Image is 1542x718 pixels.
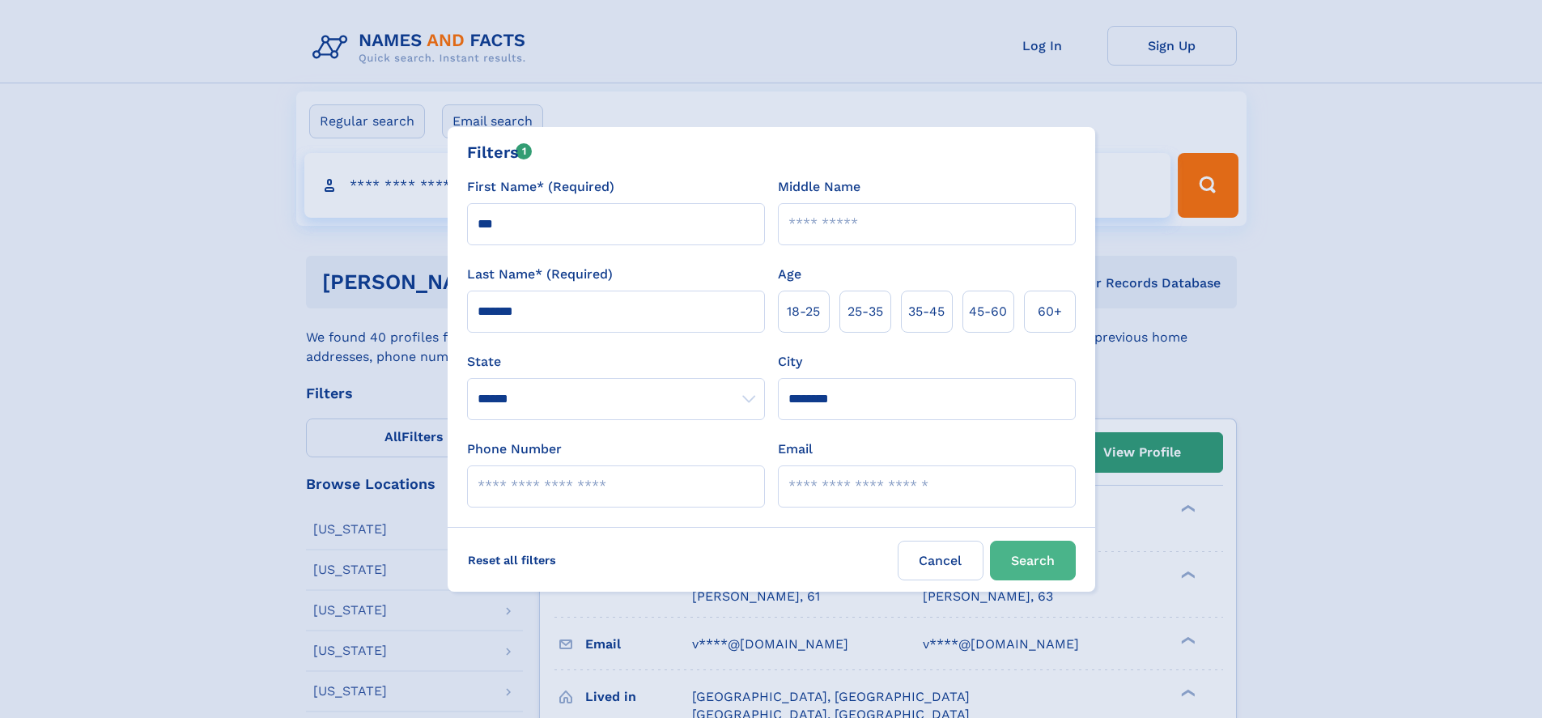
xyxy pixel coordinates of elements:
label: Phone Number [467,440,562,459]
label: Last Name* (Required) [467,265,613,284]
label: Cancel [898,541,983,580]
span: 25‑35 [847,302,883,321]
label: State [467,352,765,372]
label: Reset all filters [457,541,567,580]
label: First Name* (Required) [467,177,614,197]
span: 45‑60 [969,302,1007,321]
button: Search [990,541,1076,580]
label: Email [778,440,813,459]
span: 18‑25 [787,302,820,321]
div: Filters [467,140,533,164]
span: 35‑45 [908,302,945,321]
span: 60+ [1038,302,1062,321]
label: Middle Name [778,177,860,197]
label: Age [778,265,801,284]
label: City [778,352,802,372]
